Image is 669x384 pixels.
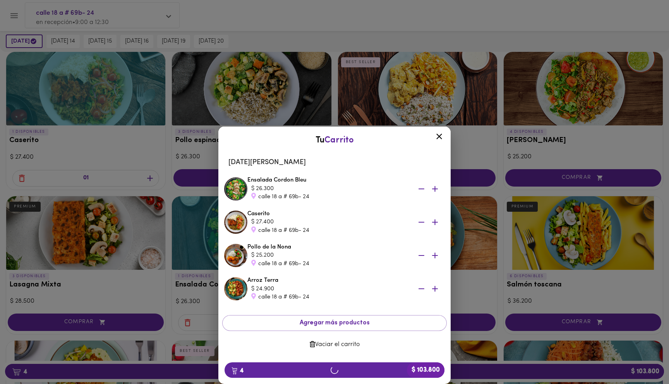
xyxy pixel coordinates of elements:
div: $ 27.400 [251,218,406,226]
span: Vaciar el carrito [228,341,441,348]
div: $ 24.900 [251,285,406,293]
img: Arroz Terra [224,277,247,300]
button: Agregar más productos [222,315,447,331]
b: $ 103.800 [407,362,444,378]
span: Carrito [324,136,354,145]
img: Ensalada Cordon Bleu [224,177,247,201]
div: Arroz Terra [247,276,445,301]
button: 4$ 103.800 [225,362,444,378]
iframe: Messagebird Livechat Widget [624,339,661,376]
div: calle 18 a # 69b- 24 [251,293,406,301]
img: Caserito [224,211,247,234]
li: [DATE][PERSON_NAME] [222,153,447,172]
div: calle 18 a # 69b- 24 [251,226,406,235]
div: $ 26.300 [251,185,406,193]
div: Ensalada Cordon Bleu [247,176,445,201]
div: calle 18 a # 69b- 24 [251,260,406,268]
div: Tu [226,134,443,146]
b: 4 [227,365,248,375]
div: Pollo de la Nona [247,243,445,268]
span: Agregar más productos [229,319,440,327]
img: cart.png [232,367,237,375]
div: $ 25.200 [251,251,406,259]
div: calle 18 a # 69b- 24 [251,193,406,201]
img: Pollo de la Nona [224,244,247,267]
div: Caserito [247,210,445,235]
button: Vaciar el carrito [222,337,447,352]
